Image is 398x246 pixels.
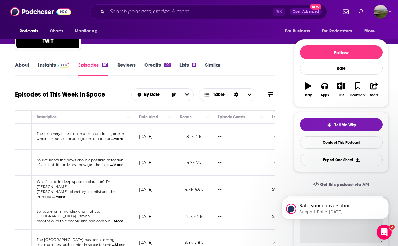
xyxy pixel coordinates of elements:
[110,162,123,167] span: ...More
[179,62,196,76] a: Lists8
[37,158,123,162] span: You've heard the news about a possible detection
[185,214,202,219] span: 4.1k-6.2k
[164,63,170,67] div: 40
[111,219,123,224] span: ...More
[102,63,108,67] div: 181
[272,113,284,121] div: Length
[37,137,110,141] span: which former astronauts go on to political
[272,185,398,229] iframe: Intercom notifications message
[300,78,316,101] button: Play
[327,122,332,127] img: tell me why sparkle
[139,187,153,192] p: [DATE]
[333,78,349,101] button: List
[199,88,256,101] h2: Choose View
[37,162,110,167] span: of ancient life on Mars... now get the insid
[318,25,361,37] button: open menu
[139,113,158,121] div: Date Aired
[75,27,97,36] span: Monitoring
[205,62,220,76] a: Similar
[37,219,110,223] span: months with five people and one comput
[52,195,65,200] span: ...More
[293,10,319,13] span: Open Advanced
[350,93,365,97] div: Bookmark
[370,93,378,97] div: Share
[107,7,273,17] input: Search podcasts, credits, & more...
[321,93,329,97] div: Apps
[37,132,124,136] span: There's a very elite club in astronaut circles, one in
[180,89,193,101] button: open menu
[204,114,211,121] button: Column Actions
[15,91,105,98] h1: Episodes of This Week in Space
[339,93,344,97] div: List
[308,177,374,192] a: Get this podcast via API
[360,25,383,37] button: open menu
[132,92,167,97] button: open menu
[349,78,366,101] button: Bookmark
[300,62,383,75] div: Rate
[272,134,284,139] p: 1:01:11 s
[213,124,267,150] td: --
[37,190,115,199] span: [PERSON_NAME], planetary scientist and the Principal
[334,122,356,127] span: Tell Me Why
[139,240,153,245] p: [DATE]
[218,113,245,121] div: Episode Guests
[37,209,100,219] span: So you're on a months-long flight to [GEOGRAPHIC_DATA]... seven
[300,154,383,166] button: Export One-Sheet
[139,160,153,165] p: [DATE]
[50,27,63,36] span: Charts
[111,137,123,142] span: ...More
[341,6,351,17] a: Show notifications dropdown
[37,179,111,189] span: What's next in deep space exploration? Dr. [PERSON_NAME]
[300,118,383,131] button: tell me why sparkleTell Me Why
[166,114,173,121] button: Column Actions
[320,182,369,187] span: Get this podcast via API
[185,187,203,192] span: 4.4k-6.6k
[125,114,132,121] button: Column Actions
[272,240,287,245] p: 1:08:05 s
[78,62,108,76] a: Episodes181
[144,62,170,76] a: Credits40
[20,27,38,36] span: Podcasts
[37,237,115,242] span: The [GEOGRAPHIC_DATA] has been serving
[322,27,352,36] span: For Podcasters
[117,62,136,76] a: Reviews
[213,203,267,230] td: --
[10,6,71,18] img: Podchaser - Follow, Share and Rate Podcasts
[167,89,180,101] button: Sort Direction
[90,4,327,19] div: Search podcasts, credits, & more...
[230,89,243,101] div: Sort Direction
[285,27,310,36] span: For Business
[139,214,153,219] p: [DATE]
[374,5,388,19] img: User Profile
[38,62,69,76] a: InsightsPodchaser Pro
[185,240,203,245] span: 3.8k-5.8k
[58,63,69,68] img: Podchaser Pro
[273,8,285,16] span: ⌘ K
[374,5,388,19] button: Show profile menu
[305,93,312,97] div: Play
[180,113,192,121] div: Reach
[310,4,321,10] span: New
[377,225,392,240] iframe: Intercom live chat
[316,78,333,101] button: Apps
[15,25,46,37] button: open menu
[187,160,201,165] span: 4.7k-7k
[300,45,383,59] button: Follow
[290,8,322,15] button: Open AdvancedNew
[37,113,57,121] div: Description
[192,63,196,67] div: 8
[374,5,388,19] span: Logged in as hlrobbins
[46,25,67,37] a: Charts
[366,78,383,101] button: Share
[300,136,383,149] a: Contact This Podcast
[281,25,318,37] button: open menu
[139,134,153,139] p: [DATE]
[364,27,375,36] span: More
[15,62,29,76] a: About
[131,88,194,101] h2: Choose List sort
